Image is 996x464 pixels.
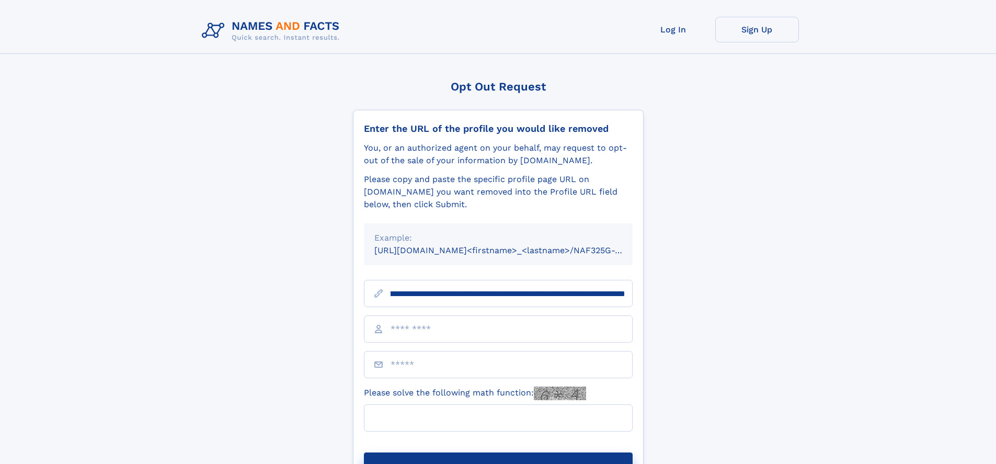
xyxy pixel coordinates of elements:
[374,245,652,255] small: [URL][DOMAIN_NAME]<firstname>_<lastname>/NAF325G-xxxxxxxx
[353,80,644,93] div: Opt Out Request
[364,142,633,167] div: You, or an authorized agent on your behalf, may request to opt-out of the sale of your informatio...
[715,17,799,42] a: Sign Up
[364,387,586,400] label: Please solve the following math function:
[364,123,633,134] div: Enter the URL of the profile you would like removed
[374,232,622,244] div: Example:
[198,17,348,45] img: Logo Names and Facts
[364,173,633,211] div: Please copy and paste the specific profile page URL on [DOMAIN_NAME] you want removed into the Pr...
[632,17,715,42] a: Log In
